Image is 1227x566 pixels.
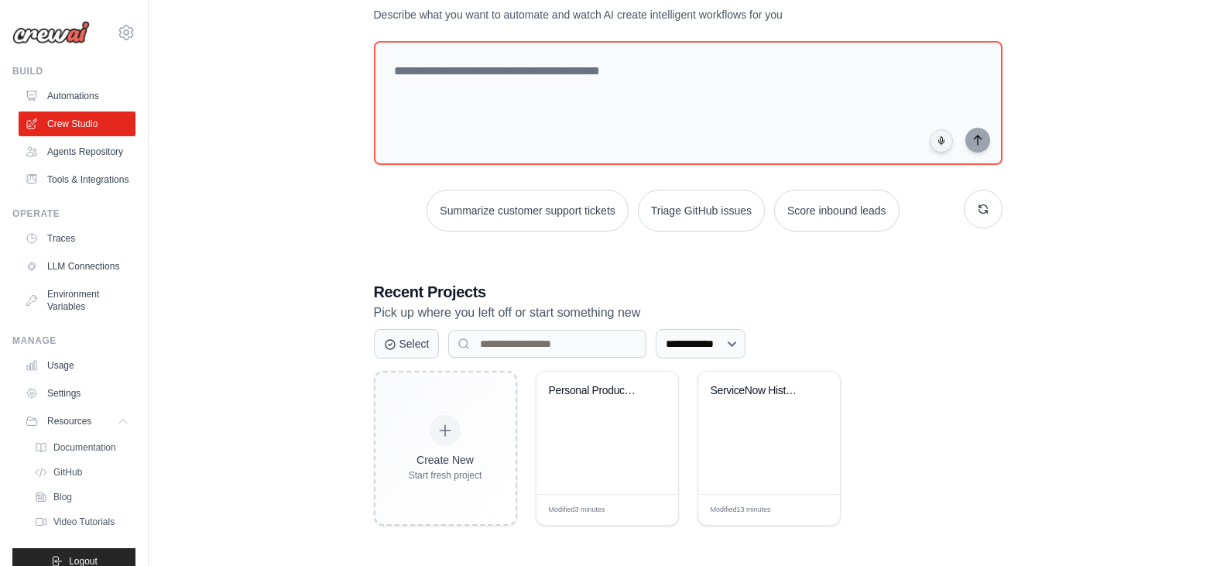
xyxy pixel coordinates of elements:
button: Triage GitHub issues [638,190,765,232]
span: Documentation [53,441,116,454]
a: Environment Variables [19,282,135,319]
div: Build [12,65,135,77]
img: Logo [12,21,90,44]
a: Traces [19,226,135,251]
div: ServiceNow Historical Incident Analysis [711,384,804,398]
a: Settings [19,381,135,406]
a: Blog [28,486,135,508]
button: Click to speak your automation idea [930,129,953,153]
div: Personal Productivity & Project Management Assistant [549,384,643,398]
div: Operate [12,208,135,220]
button: Resources [19,409,135,434]
span: GitHub [53,466,82,479]
span: Edit [803,504,816,516]
a: Usage [19,353,135,378]
a: Automations [19,84,135,108]
span: Edit [641,504,654,516]
p: Describe what you want to automate and watch AI create intelligent workflows for you [374,7,894,22]
a: Crew Studio [19,111,135,136]
div: Manage [12,334,135,347]
a: GitHub [28,461,135,483]
span: Modified 13 minutes [711,505,771,516]
h3: Recent Projects [374,281,1003,303]
div: Create New [409,452,482,468]
div: Start fresh project [409,469,482,482]
p: Pick up where you left off or start something new [374,303,1003,323]
a: Video Tutorials [28,511,135,533]
span: Resources [47,415,91,427]
span: Blog [53,491,72,503]
a: Agents Repository [19,139,135,164]
span: Video Tutorials [53,516,115,528]
button: Get new suggestions [964,190,1003,228]
span: Modified 3 minutes [549,505,605,516]
a: Documentation [28,437,135,458]
a: Tools & Integrations [19,167,135,192]
a: LLM Connections [19,254,135,279]
button: Select [374,329,440,358]
button: Score inbound leads [774,190,900,232]
button: Summarize customer support tickets [427,190,628,232]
